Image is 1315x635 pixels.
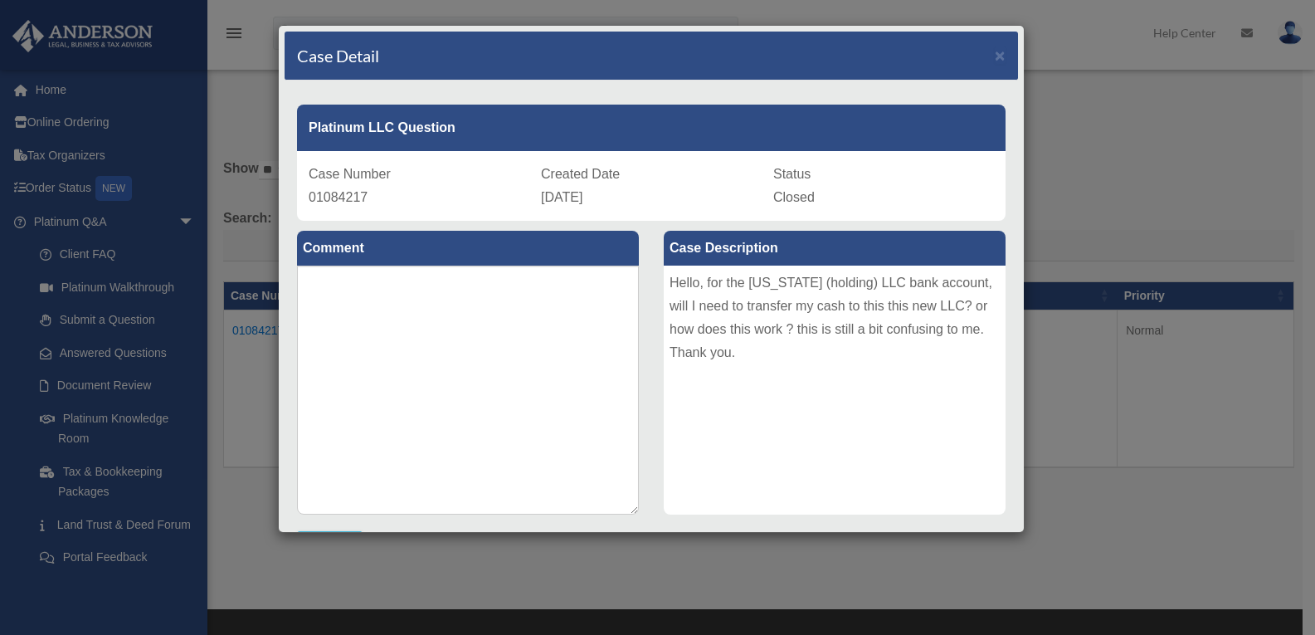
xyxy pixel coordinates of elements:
button: Close [995,46,1006,64]
span: Case Number [309,167,391,181]
span: [DATE] [541,190,582,204]
span: × [995,46,1006,65]
span: 01084217 [309,190,368,204]
button: Comment [297,531,363,556]
div: Hello, for the [US_STATE] (holding) LLC bank account, will I need to transfer my cash to this thi... [664,266,1006,515]
h4: Case Detail [297,44,379,67]
label: Comment [297,231,639,266]
div: Platinum LLC Question [297,105,1006,151]
span: Status [773,167,811,181]
label: Case Description [664,231,1006,266]
span: Created Date [541,167,620,181]
span: Closed [773,190,815,204]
